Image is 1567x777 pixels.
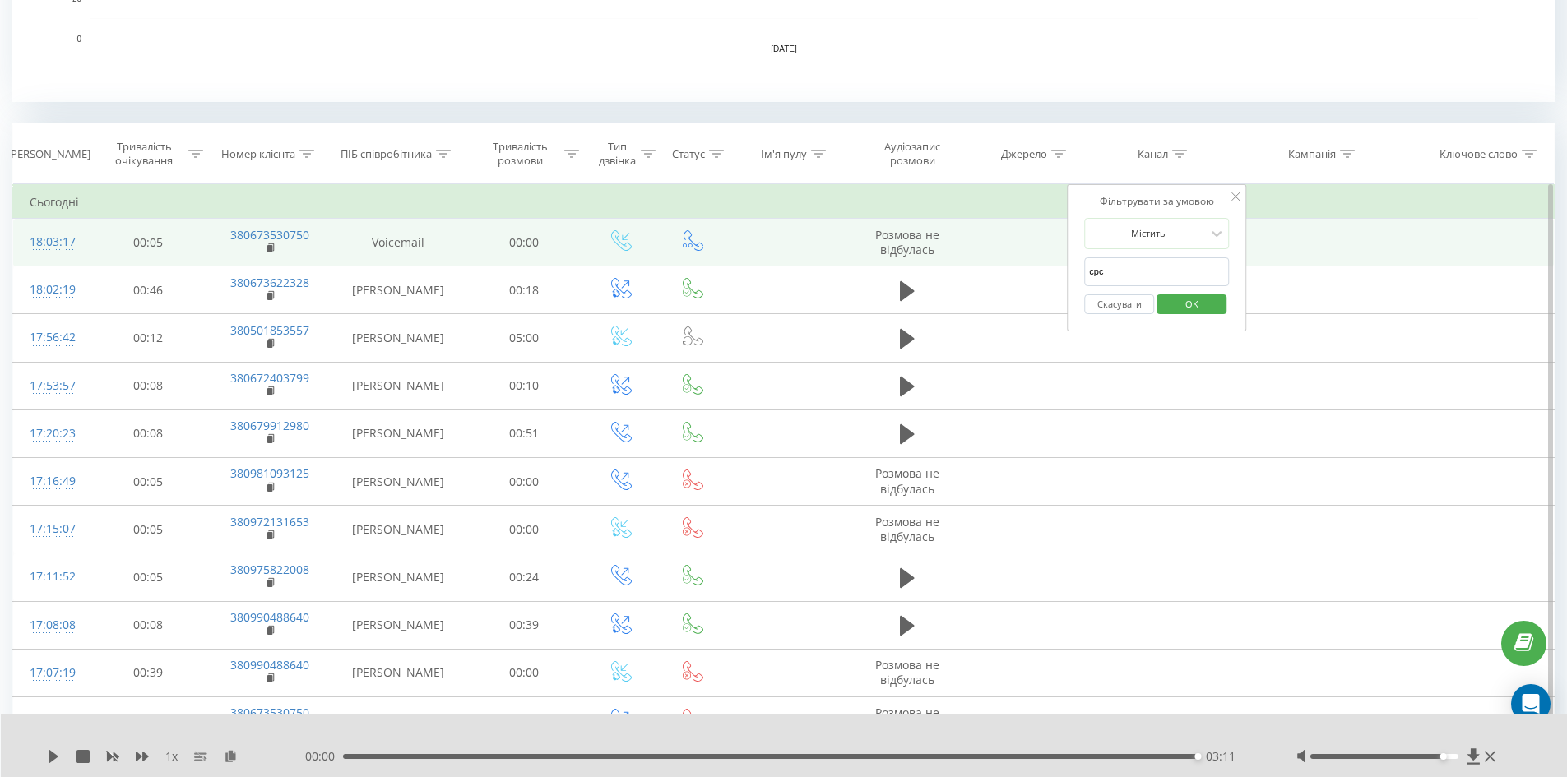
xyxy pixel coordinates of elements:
div: Кампанія [1288,147,1336,161]
td: 00:00 [465,506,584,553]
td: 00:00 [465,696,584,744]
a: 380673622328 [230,275,309,290]
div: Тривалість розмови [480,140,561,168]
div: Джерело [1001,147,1047,161]
td: 00:24 [465,553,584,601]
a: 380672403799 [230,370,309,386]
td: 00:08 [89,409,208,457]
td: [PERSON_NAME] [331,266,465,314]
span: Розмова не відбулась [875,514,939,544]
td: [PERSON_NAME] [331,649,465,696]
td: 00:18 [465,266,584,314]
div: Ім'я пулу [761,147,807,161]
a: 380673530750 [230,705,309,720]
span: 1 x [165,748,178,765]
td: 00:00 [465,458,584,506]
td: 00:46 [89,266,208,314]
td: 00:08 [89,601,208,649]
text: [DATE] [771,44,797,53]
td: 00:05 [89,506,208,553]
a: 380990488640 [230,609,309,625]
div: 17:20:23 [30,418,72,450]
div: Open Intercom Messenger [1511,684,1551,724]
div: 17:08:08 [30,609,72,641]
div: 17:16:49 [30,465,72,497]
td: [PERSON_NAME] [331,409,465,457]
a: 380981093125 [230,465,309,481]
td: 00:51 [465,409,584,457]
td: 00:00 [465,649,584,696]
td: [PERSON_NAME] [331,553,465,601]
td: 00:05 [89,553,208,601]
span: 00:00 [305,748,343,765]
td: [PERSON_NAME] [331,362,465,409]
div: Канал [1138,147,1168,161]
div: 17:53:57 [30,370,72,402]
td: [PERSON_NAME] [331,696,465,744]
div: Статус [672,147,705,161]
button: Скасувати [1084,294,1154,315]
div: Accessibility label [1440,753,1447,760]
span: Розмова не відбулась [875,227,939,257]
td: Voicemail [331,219,465,266]
td: Сьогодні [13,186,1555,219]
span: Розмова не відбулась [875,705,939,735]
input: Введіть значення [1084,257,1229,286]
div: Тривалість очікування [104,140,185,168]
div: 17:11:52 [30,561,72,593]
td: [PERSON_NAME] [331,314,465,362]
div: Ключове слово [1440,147,1518,161]
a: 380501853557 [230,322,309,338]
span: Розмова не відбулась [875,657,939,687]
div: 18:03:17 [30,226,72,258]
td: 05:00 [465,314,584,362]
div: [PERSON_NAME] [7,147,90,161]
td: 00:39 [89,649,208,696]
text: 0 [76,35,81,44]
td: 00:10 [465,362,584,409]
div: 17:15:07 [30,513,72,545]
div: 17:07:19 [30,657,72,689]
td: [PERSON_NAME] [331,601,465,649]
div: Тип дзвінка [598,140,637,168]
a: 380972131653 [230,514,309,530]
td: 00:00 [465,219,584,266]
div: Номер клієнта [221,147,295,161]
span: OK [1169,291,1215,317]
span: 03:11 [1206,748,1236,765]
td: 00:39 [465,601,584,649]
div: Аудіозапис розмови [865,140,960,168]
td: 00:12 [89,314,208,362]
div: Accessibility label [1194,753,1201,760]
a: 380975822008 [230,562,309,577]
div: 18:02:19 [30,274,72,306]
td: 00:05 [89,458,208,506]
td: 00:05 [89,219,208,266]
td: 00:08 [89,362,208,409]
span: Розмова не відбулась [875,465,939,496]
td: [PERSON_NAME] [331,458,465,506]
div: 17:56:42 [30,321,72,354]
button: OK [1157,294,1226,315]
div: 17:01:11 [30,705,72,737]
a: 380679912980 [230,418,309,433]
a: 380673530750 [230,227,309,243]
a: 380990488640 [230,657,309,673]
td: 00:45 [89,696,208,744]
div: Фільтрувати за умовою [1084,193,1229,210]
div: ПІБ співробітника [341,147,432,161]
td: [PERSON_NAME] [331,506,465,553]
